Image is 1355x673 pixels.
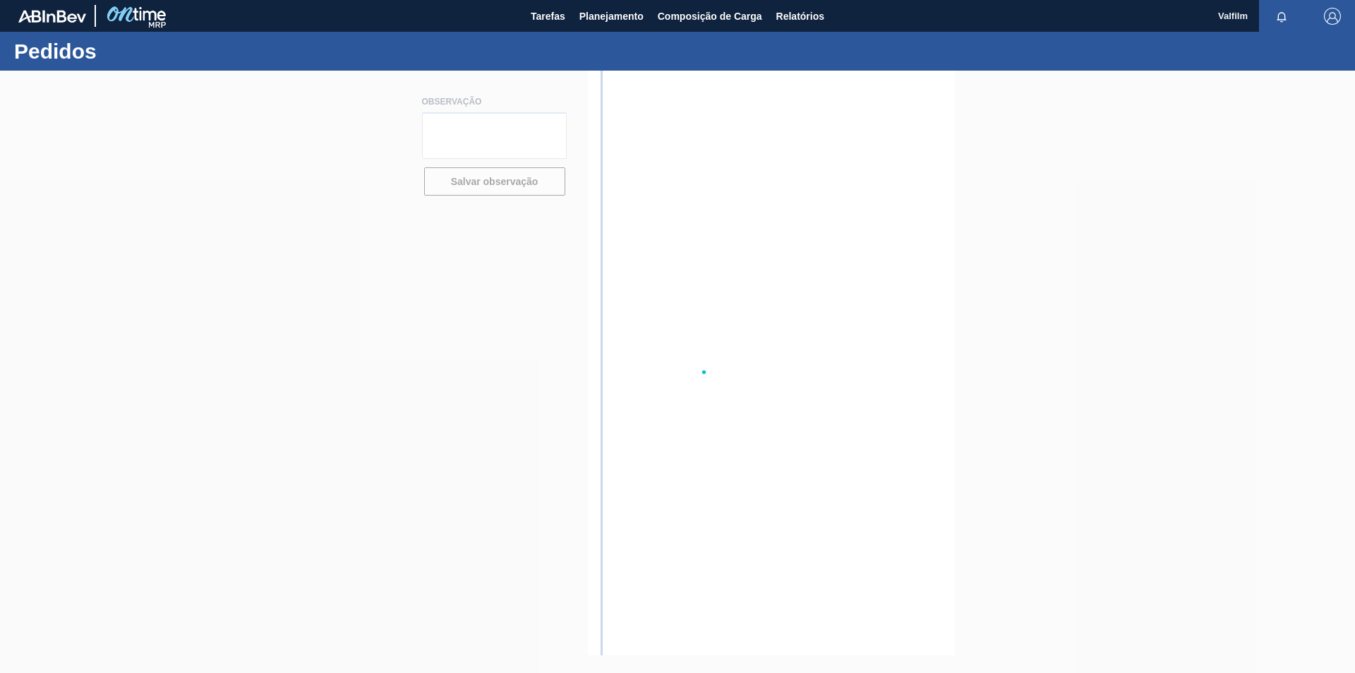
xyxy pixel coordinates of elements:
span: Relatórios [776,8,824,25]
img: TNhmsLtSVTkK8tSr43FrP2fwEKptu5GPRR3wAAAABJRU5ErkJggg== [18,10,86,23]
span: Composição de Carga [658,8,762,25]
img: Logout [1324,8,1341,25]
span: Planejamento [579,8,644,25]
h1: Pedidos [14,43,265,59]
button: Notificações [1259,6,1304,26]
span: Tarefas [531,8,565,25]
